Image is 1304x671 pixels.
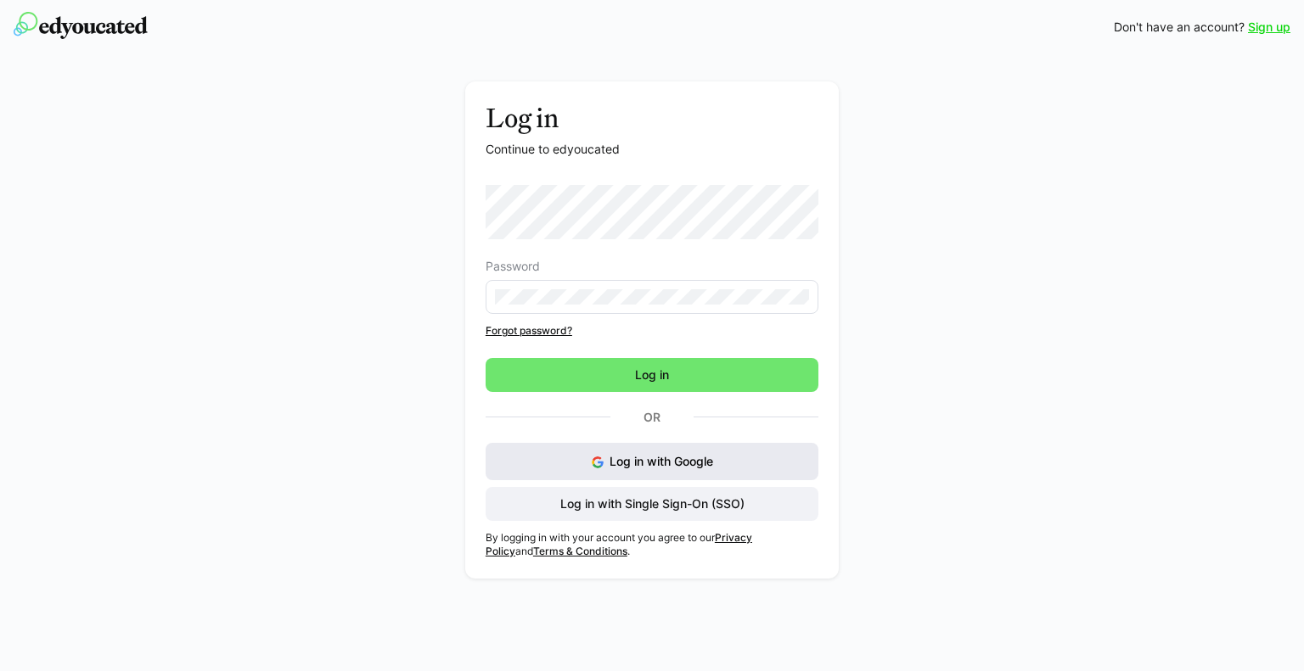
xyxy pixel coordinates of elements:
[486,324,818,338] a: Forgot password?
[1114,19,1245,36] span: Don't have an account?
[486,443,818,480] button: Log in with Google
[486,102,818,134] h3: Log in
[558,495,747,512] span: Log in with Single Sign-On (SSO)
[486,487,818,521] button: Log in with Single Sign-On (SSO)
[486,531,752,557] a: Privacy Policy
[486,260,540,273] span: Password
[14,12,148,39] img: edyoucated
[610,405,694,429] p: Or
[610,454,713,468] span: Log in with Google
[486,531,818,558] p: By logging in with your account you agree to our and .
[486,141,818,158] p: Continue to edyoucated
[533,545,627,557] a: Terms & Conditions
[1248,19,1290,36] a: Sign up
[486,358,818,392] button: Log in
[632,366,672,383] span: Log in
